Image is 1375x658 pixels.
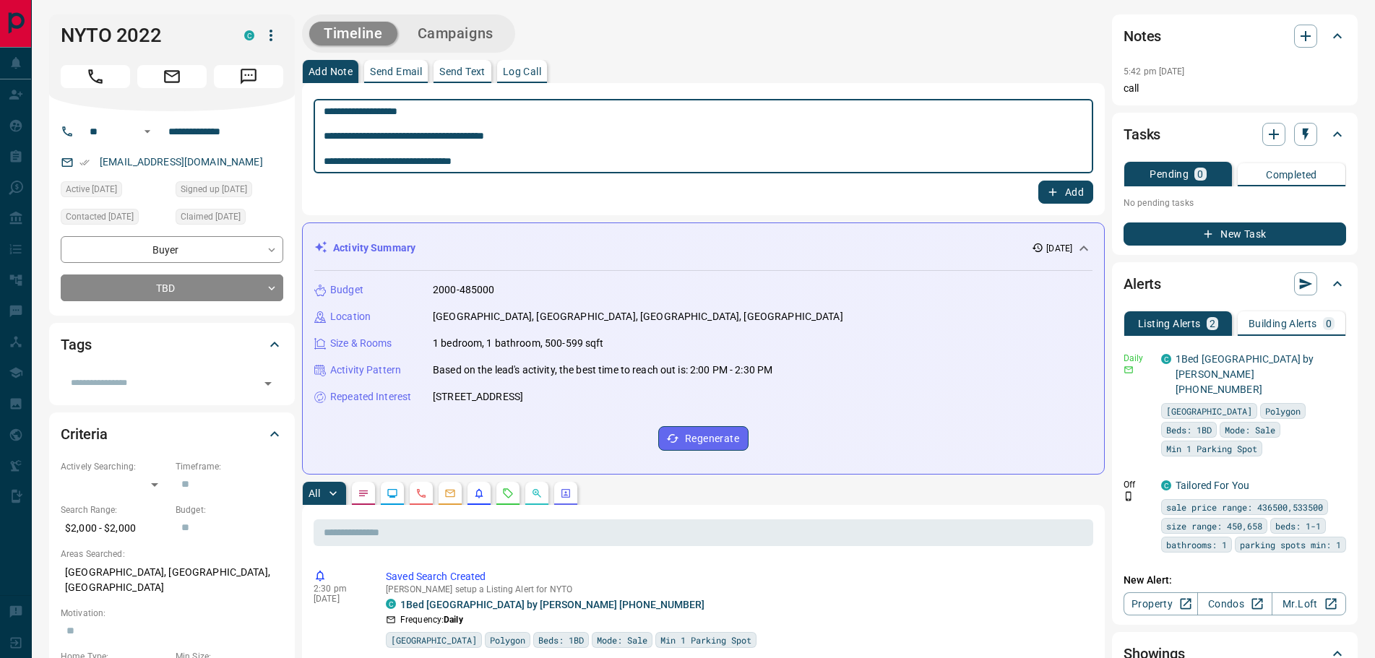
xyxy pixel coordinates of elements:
span: Beds: 1BD [1166,423,1212,437]
p: Repeated Interest [330,389,411,404]
span: [GEOGRAPHIC_DATA] [1166,404,1252,418]
p: Location [330,309,371,324]
p: [GEOGRAPHIC_DATA], [GEOGRAPHIC_DATA], [GEOGRAPHIC_DATA], [GEOGRAPHIC_DATA] [433,309,843,324]
span: Polygon [490,633,525,647]
div: Mon Aug 11 2025 [61,181,168,202]
svg: Email [1124,365,1134,375]
p: 1 bedroom, 1 bathroom, 500-599 sqft [433,336,604,351]
span: Mode: Sale [1225,423,1275,437]
span: [GEOGRAPHIC_DATA] [391,633,477,647]
p: Send Email [370,66,422,77]
div: Mon Aug 11 2025 [61,209,168,229]
h2: Tasks [1124,123,1160,146]
span: size range: 450,658 [1166,519,1262,533]
span: beds: 1-1 [1275,519,1321,533]
div: condos.ca [386,599,396,609]
button: New Task [1124,222,1346,246]
p: [DATE] [314,594,364,604]
p: [DATE] [1046,242,1072,255]
button: Open [139,123,156,140]
p: call [1124,81,1346,96]
p: Listing Alerts [1138,319,1201,329]
span: Beds: 1BD [538,633,584,647]
p: Pending [1150,169,1189,179]
p: Add Note [309,66,353,77]
p: Areas Searched: [61,547,283,560]
div: Criteria [61,417,283,451]
div: Notes [1124,19,1346,53]
div: Activity Summary[DATE] [314,235,1092,261]
span: Polygon [1265,404,1301,418]
span: sale price range: 436500,533500 [1166,500,1323,514]
span: parking spots min: 1 [1240,537,1341,552]
span: Message [214,65,283,88]
svg: Lead Browsing Activity [387,488,398,499]
button: Timeline [309,22,397,46]
svg: Email Verified [79,157,90,168]
div: Mon Aug 11 2025 [176,181,283,202]
p: New Alert: [1124,573,1346,588]
div: Buyer [61,236,283,263]
p: All [309,488,320,498]
p: Send Text [439,66,486,77]
p: Motivation: [61,607,283,620]
svg: Opportunities [531,488,543,499]
h2: Alerts [1124,272,1161,295]
div: TBD [61,274,283,301]
p: Building Alerts [1249,319,1317,329]
span: bathrooms: 1 [1166,537,1227,552]
div: Tasks [1124,117,1346,152]
a: Condos [1197,592,1272,615]
p: Budget [330,282,363,298]
div: condos.ca [1161,480,1171,490]
p: Actively Searching: [61,460,168,473]
strong: Daily [444,615,463,625]
h2: Notes [1124,25,1161,48]
a: Property [1124,592,1198,615]
svg: Requests [502,488,514,499]
svg: Calls [415,488,427,499]
p: 0 [1197,169,1203,179]
p: Daily [1124,352,1152,365]
div: condos.ca [1161,354,1171,364]
div: Alerts [1124,267,1346,301]
p: Log Call [503,66,541,77]
a: [EMAIL_ADDRESS][DOMAIN_NAME] [100,156,263,168]
p: $2,000 - $2,000 [61,516,168,540]
a: Mr.Loft [1272,592,1346,615]
a: 1Bed [GEOGRAPHIC_DATA] by [PERSON_NAME] [PHONE_NUMBER] [1176,353,1314,395]
p: 0 [1326,319,1332,329]
p: Budget: [176,503,283,516]
span: Claimed [DATE] [181,209,241,224]
svg: Listing Alerts [473,488,485,499]
button: Campaigns [403,22,508,46]
svg: Emails [444,488,456,499]
div: condos.ca [244,30,254,40]
span: Email [137,65,207,88]
span: Min 1 Parking Spot [1166,441,1257,456]
svg: Notes [358,488,369,499]
span: Active [DATE] [66,182,117,196]
h2: Tags [61,333,91,356]
span: Signed up [DATE] [181,182,247,196]
svg: Push Notification Only [1124,491,1134,501]
h1: NYTO 2022 [61,24,223,47]
p: Completed [1266,170,1317,180]
div: Mon Aug 11 2025 [176,209,283,229]
span: Contacted [DATE] [66,209,134,224]
p: Activity Summary [333,241,415,256]
p: No pending tasks [1124,192,1346,214]
p: 2 [1210,319,1215,329]
button: Regenerate [658,426,749,451]
p: 2:30 pm [314,584,364,594]
p: Size & Rooms [330,336,392,351]
span: Call [61,65,130,88]
p: [GEOGRAPHIC_DATA], [GEOGRAPHIC_DATA], [GEOGRAPHIC_DATA] [61,560,283,599]
p: Saved Search Created [386,569,1087,584]
p: Timeframe: [176,460,283,473]
p: [STREET_ADDRESS] [433,389,523,404]
p: Off [1124,478,1152,491]
h2: Criteria [61,423,108,446]
p: [PERSON_NAME] setup a Listing Alert for NYTO [386,584,1087,594]
a: Tailored For You [1176,480,1249,491]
